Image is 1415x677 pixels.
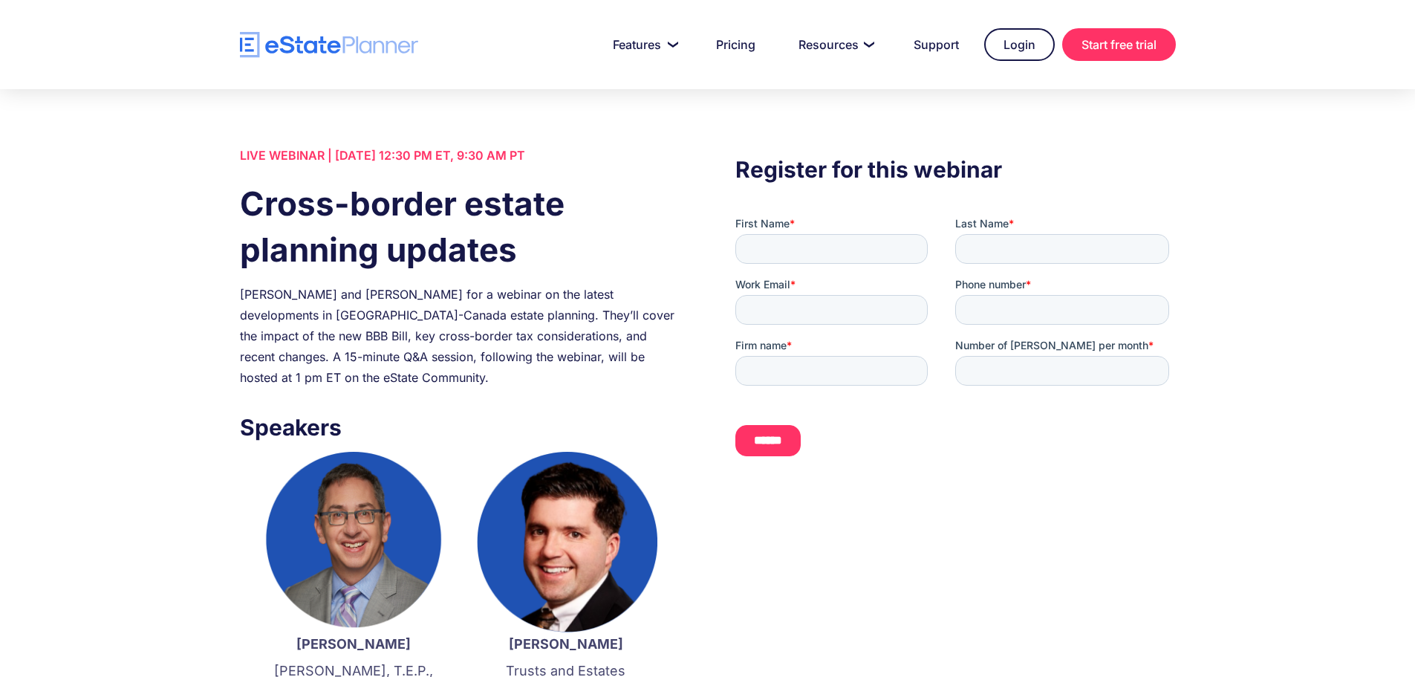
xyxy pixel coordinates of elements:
[1062,28,1176,61] a: Start free trial
[984,28,1055,61] a: Login
[296,636,411,652] strong: [PERSON_NAME]
[735,152,1175,187] h3: Register for this webinar
[240,32,418,58] a: home
[781,30,888,59] a: Resources
[595,30,691,59] a: Features
[240,145,680,166] div: LIVE WEBINAR | [DATE] 12:30 PM ET, 9:30 AM PT
[896,30,977,59] a: Support
[240,181,680,273] h1: Cross-border estate planning updates
[735,216,1175,469] iframe: Form 0
[509,636,623,652] strong: [PERSON_NAME]
[698,30,773,59] a: Pricing
[240,410,680,444] h3: Speakers
[240,284,680,388] div: [PERSON_NAME] and [PERSON_NAME] for a webinar on the latest developments in [GEOGRAPHIC_DATA]-Can...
